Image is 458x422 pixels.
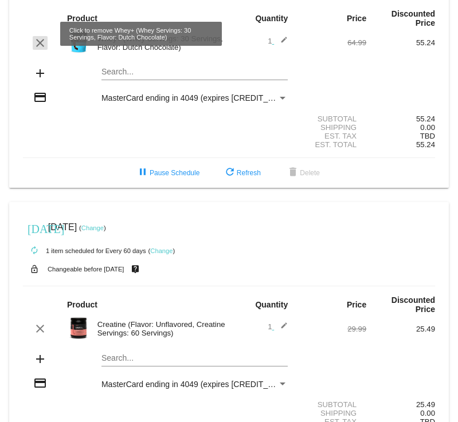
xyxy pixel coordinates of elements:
[366,38,435,47] div: 55.24
[33,90,47,104] mat-icon: credit_card
[268,322,288,331] span: 1
[297,38,366,47] div: 64.99
[101,93,288,102] mat-select: Payment Method
[33,352,47,366] mat-icon: add
[297,140,366,149] div: Est. Total
[297,400,366,409] div: Subtotal
[101,93,320,102] span: MasterCard ending in 4049 (expires [CREDIT_CARD_DATA])
[79,224,106,231] small: ( )
[23,247,146,254] small: 1 item scheduled for Every 60 days
[255,300,288,309] strong: Quantity
[67,317,90,340] img: Image-1-Carousel-Creatine-60S-1000x1000-Transp.png
[420,123,435,132] span: 0.00
[150,247,173,254] a: Change
[286,169,320,177] span: Delete
[92,320,229,337] div: Creatine (Flavor: Unflavored, Creatine Servings: 60 Servings)
[392,9,435,27] strong: Discounted Price
[214,163,270,183] button: Refresh
[347,300,366,309] strong: Price
[297,409,366,417] div: Shipping
[101,380,288,389] mat-select: Payment Method
[366,400,435,409] div: 25.49
[33,66,47,80] mat-icon: add
[223,166,237,180] mat-icon: refresh
[420,132,435,140] span: TBD
[366,115,435,123] div: 55.24
[255,14,288,23] strong: Quantity
[223,169,261,177] span: Refresh
[420,409,435,417] span: 0.00
[33,376,47,390] mat-icon: credit_card
[92,34,229,52] div: Whey+ (Whey Servings: 30 Servings, Flavor: Dutch Chocolate)
[268,37,288,45] span: 1
[101,354,288,363] input: Search...
[286,166,300,180] mat-icon: delete
[67,300,97,309] strong: Product
[274,322,288,336] mat-icon: edit
[136,166,150,180] mat-icon: pause
[67,30,90,53] img: Image-1-Carousel-Whey-2lb-Dutch-Chocolate-no-badge-Transp.png
[67,14,97,23] strong: Product
[148,247,175,254] small: ( )
[366,325,435,333] div: 25.49
[297,115,366,123] div: Subtotal
[28,221,41,235] mat-icon: [DATE]
[297,325,366,333] div: 29.99
[28,244,41,258] mat-icon: autorenew
[274,36,288,50] mat-icon: edit
[101,380,320,389] span: MasterCard ending in 4049 (expires [CREDIT_CARD_DATA])
[347,14,366,23] strong: Price
[33,322,47,336] mat-icon: clear
[33,36,47,50] mat-icon: clear
[28,262,41,277] mat-icon: lock_open
[392,295,435,314] strong: Discounted Price
[101,68,288,77] input: Search...
[416,140,435,149] span: 55.24
[48,266,124,273] small: Changeable before [DATE]
[128,262,142,277] mat-icon: live_help
[297,132,366,140] div: Est. Tax
[127,163,209,183] button: Pause Schedule
[81,224,104,231] a: Change
[136,169,199,177] span: Pause Schedule
[297,123,366,132] div: Shipping
[277,163,329,183] button: Delete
